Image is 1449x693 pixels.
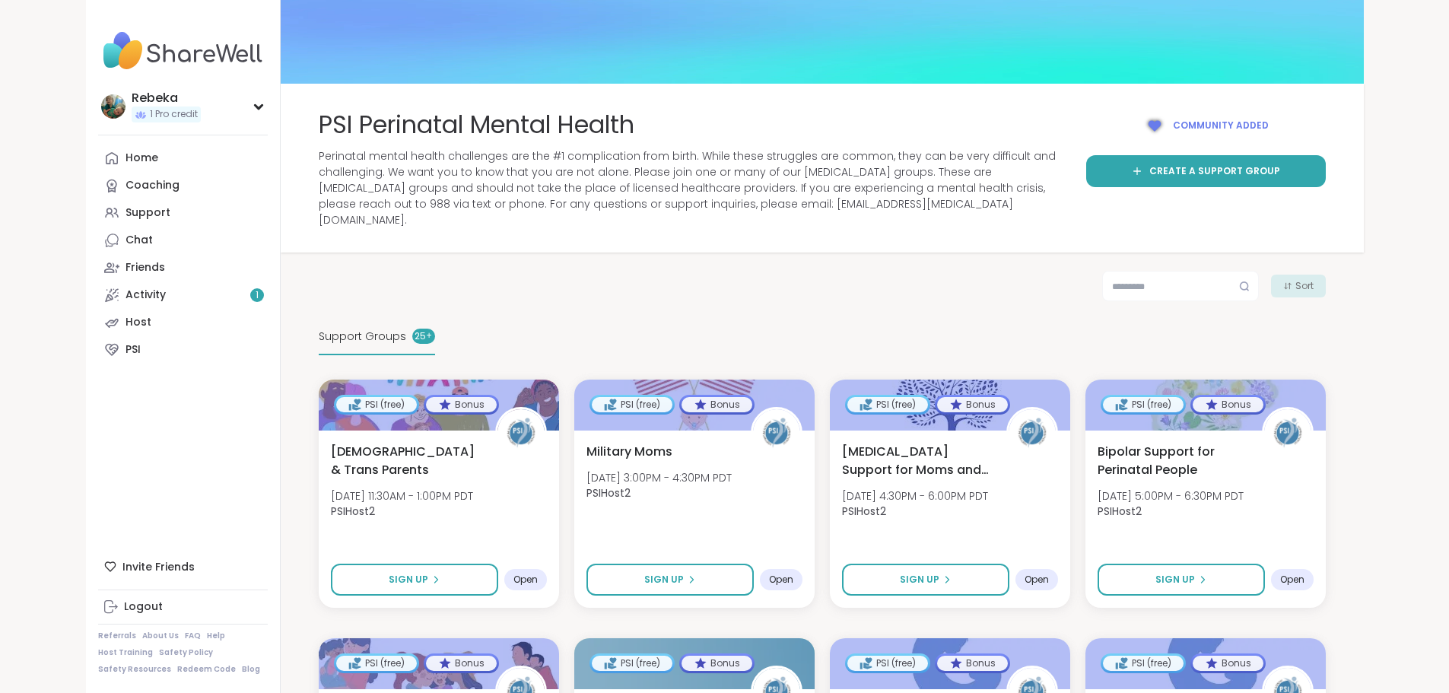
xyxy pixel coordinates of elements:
[426,329,431,343] pre: +
[256,289,259,302] span: 1
[1103,397,1184,412] div: PSI (free)
[98,145,268,172] a: Home
[426,397,497,412] div: Bonus
[319,148,1068,228] span: Perinatal mental health challenges are the #1 complication from birth. While these struggles are ...
[1098,564,1265,596] button: Sign Up
[1193,656,1263,671] div: Bonus
[98,336,268,364] a: PSI
[98,553,268,580] div: Invite Friends
[753,409,800,456] img: PSIHost2
[98,631,136,641] a: Referrals
[937,397,1008,412] div: Bonus
[101,94,126,119] img: Rebeka
[426,656,497,671] div: Bonus
[586,470,732,485] span: [DATE] 3:00PM - 4:30PM PDT
[159,647,213,658] a: Safety Policy
[98,24,268,78] img: ShareWell Nav Logo
[937,656,1008,671] div: Bonus
[126,151,158,166] div: Home
[1098,443,1245,479] span: Bipolar Support for Perinatal People
[126,342,141,358] div: PSI
[847,397,928,412] div: PSI (free)
[842,488,988,504] span: [DATE] 4:30PM - 6:00PM PDT
[126,288,166,303] div: Activity
[1149,164,1280,178] span: Create a support group
[1098,488,1244,504] span: [DATE] 5:00PM - 6:30PM PDT
[126,260,165,275] div: Friends
[769,574,793,586] span: Open
[177,664,236,675] a: Redeem Code
[126,178,180,193] div: Coaching
[1295,279,1314,293] span: Sort
[331,564,498,596] button: Sign Up
[1264,409,1311,456] img: PSIHost2
[336,656,417,671] div: PSI (free)
[126,315,151,330] div: Host
[319,108,634,142] span: PSI Perinatal Mental Health
[150,108,198,121] span: 1 Pro credit
[1086,155,1326,187] a: Create a support group
[132,90,201,106] div: Rebeka
[513,574,538,586] span: Open
[644,573,684,587] span: Sign Up
[1025,574,1049,586] span: Open
[586,485,631,501] b: PSIHost2
[98,593,268,621] a: Logout
[98,647,153,658] a: Host Training
[592,397,672,412] div: PSI (free)
[98,309,268,336] a: Host
[331,443,478,479] span: [DEMOGRAPHIC_DATA] & Trans Parents
[1173,119,1269,132] span: Community added
[126,205,170,221] div: Support
[682,397,752,412] div: Bonus
[207,631,225,641] a: Help
[412,329,435,344] div: 25
[126,233,153,248] div: Chat
[1103,656,1184,671] div: PSI (free)
[586,564,754,596] button: Sign Up
[331,504,375,519] b: PSIHost2
[142,631,179,641] a: About Us
[682,656,752,671] div: Bonus
[98,281,268,309] a: Activity1
[98,254,268,281] a: Friends
[98,172,268,199] a: Coaching
[842,504,886,519] b: PSIHost2
[497,409,545,456] img: PSIHost2
[319,329,406,345] span: Support Groups
[1098,504,1142,519] b: PSIHost2
[900,573,939,587] span: Sign Up
[1155,573,1195,587] span: Sign Up
[842,564,1009,596] button: Sign Up
[336,397,417,412] div: PSI (free)
[242,664,260,675] a: Blog
[1009,409,1056,456] img: PSIHost2
[331,488,473,504] span: [DATE] 11:30AM - 1:00PM PDT
[847,656,928,671] div: PSI (free)
[185,631,201,641] a: FAQ
[124,599,163,615] div: Logout
[389,573,428,587] span: Sign Up
[1193,397,1263,412] div: Bonus
[98,199,268,227] a: Support
[98,227,268,254] a: Chat
[592,656,672,671] div: PSI (free)
[1086,108,1326,143] button: Community added
[586,443,672,461] span: Military Moms
[1280,574,1304,586] span: Open
[842,443,990,479] span: [MEDICAL_DATA] Support for Moms and Birthing People
[98,664,171,675] a: Safety Resources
